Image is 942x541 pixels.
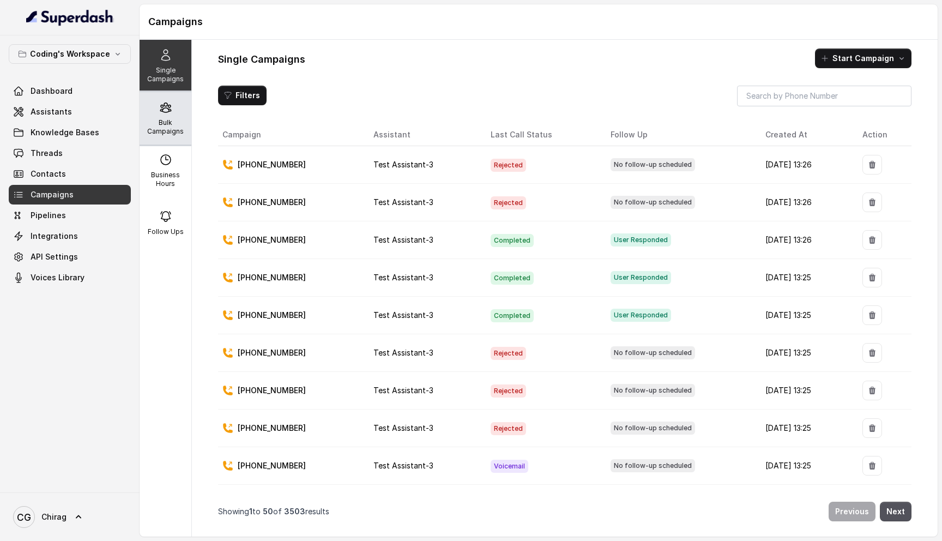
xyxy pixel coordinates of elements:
[30,47,110,61] p: Coding's Workspace
[263,507,273,516] span: 50
[238,272,306,283] p: [PHONE_NUMBER]
[31,251,78,262] span: API Settings
[9,123,131,142] a: Knowledge Bases
[218,124,365,146] th: Campaign
[144,118,187,136] p: Bulk Campaigns
[148,227,184,236] p: Follow Ups
[373,235,433,244] span: Test Assistant-3
[611,271,671,284] span: User Responded
[611,422,695,435] span: No follow-up scheduled
[238,385,306,396] p: [PHONE_NUMBER]
[9,247,131,267] a: API Settings
[31,86,73,97] span: Dashboard
[482,124,602,146] th: Last Call Status
[737,86,911,106] input: Search by Phone Number
[611,233,671,247] span: User Responded
[238,347,306,358] p: [PHONE_NUMBER]
[611,196,695,209] span: No follow-up scheduled
[880,502,911,521] button: Next
[611,384,695,397] span: No follow-up scheduled
[218,506,329,517] p: Showing to of results
[491,234,534,247] span: Completed
[365,124,482,146] th: Assistant
[491,272,534,285] span: Completed
[757,184,854,221] td: [DATE] 13:26
[757,485,854,522] td: [DATE] 13:25
[757,124,854,146] th: Created At
[611,459,695,472] span: No follow-up scheduled
[31,210,66,221] span: Pipelines
[611,158,695,171] span: No follow-up scheduled
[491,309,534,322] span: Completed
[757,410,854,447] td: [DATE] 13:25
[238,235,306,245] p: [PHONE_NUMBER]
[757,334,854,372] td: [DATE] 13:25
[31,106,72,117] span: Assistants
[218,86,267,105] button: Filters
[9,502,131,532] a: Chirag
[17,512,31,523] text: CG
[144,66,187,83] p: Single Campaigns
[31,127,99,138] span: Knowledge Bases
[218,51,305,68] h1: Single Campaigns
[854,124,911,146] th: Action
[9,44,131,64] button: Coding's Workspace
[757,372,854,410] td: [DATE] 13:25
[9,81,131,101] a: Dashboard
[238,159,306,170] p: [PHONE_NUMBER]
[144,171,187,188] p: Business Hours
[9,206,131,225] a: Pipelines
[373,160,433,169] span: Test Assistant-3
[218,495,911,528] nav: Pagination
[31,189,74,200] span: Campaigns
[611,309,671,322] span: User Responded
[757,259,854,297] td: [DATE] 13:25
[602,124,757,146] th: Follow Up
[491,384,526,398] span: Rejected
[9,143,131,163] a: Threads
[373,310,433,320] span: Test Assistant-3
[238,460,306,471] p: [PHONE_NUMBER]
[373,273,433,282] span: Test Assistant-3
[373,423,433,432] span: Test Assistant-3
[9,102,131,122] a: Assistants
[9,226,131,246] a: Integrations
[373,386,433,395] span: Test Assistant-3
[9,164,131,184] a: Contacts
[26,9,114,26] img: light.svg
[757,146,854,184] td: [DATE] 13:26
[757,297,854,334] td: [DATE] 13:25
[31,148,63,159] span: Threads
[815,49,911,68] button: Start Campaign
[757,221,854,259] td: [DATE] 13:26
[757,447,854,485] td: [DATE] 13:25
[611,346,695,359] span: No follow-up scheduled
[829,502,875,521] button: Previous
[373,348,433,357] span: Test Assistant-3
[491,460,528,473] span: Voicemail
[31,231,78,242] span: Integrations
[373,197,433,207] span: Test Assistant-3
[491,422,526,435] span: Rejected
[284,507,305,516] span: 3503
[9,268,131,287] a: Voices Library
[238,197,306,208] p: [PHONE_NUMBER]
[491,196,526,209] span: Rejected
[373,461,433,470] span: Test Assistant-3
[238,423,306,434] p: [PHONE_NUMBER]
[491,347,526,360] span: Rejected
[31,272,84,283] span: Voices Library
[249,507,252,516] span: 1
[148,13,929,31] h1: Campaigns
[41,512,67,522] span: Chirag
[238,310,306,321] p: [PHONE_NUMBER]
[491,159,526,172] span: Rejected
[31,169,66,179] span: Contacts
[9,185,131,205] a: Campaigns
